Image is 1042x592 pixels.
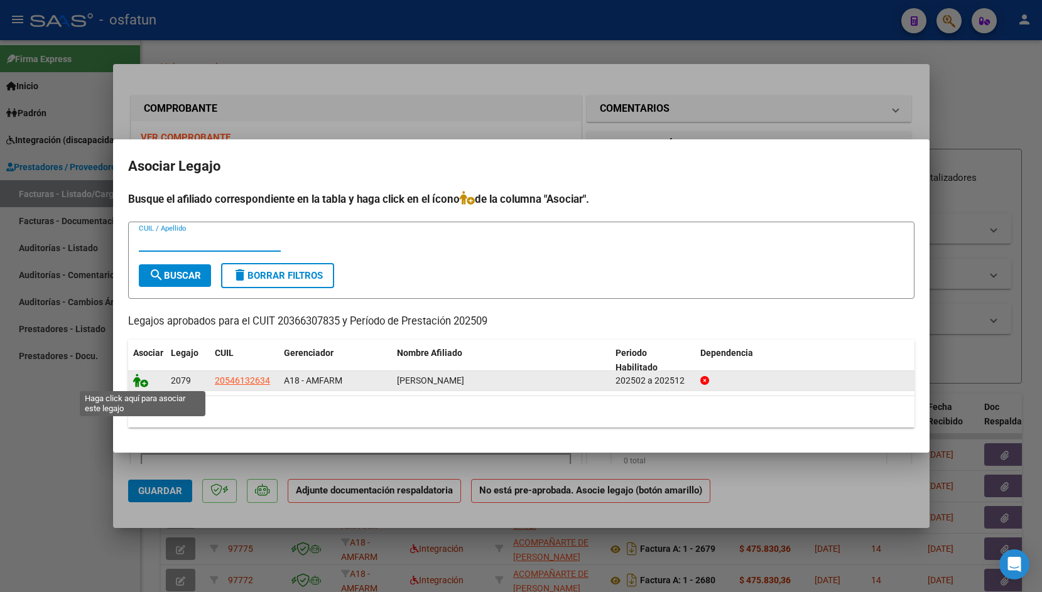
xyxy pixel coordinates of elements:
[616,348,658,372] span: Periodo Habilitado
[221,263,334,288] button: Borrar Filtros
[128,396,914,428] div: 1 registros
[149,267,164,283] mat-icon: search
[128,340,166,381] datatable-header-cell: Asociar
[284,348,334,358] span: Gerenciador
[128,154,914,178] h2: Asociar Legajo
[397,348,462,358] span: Nombre Afiliado
[139,264,211,287] button: Buscar
[999,549,1029,579] div: Open Intercom Messenger
[392,340,611,381] datatable-header-cell: Nombre Afiliado
[133,348,163,358] span: Asociar
[215,375,270,385] span: 20546132634
[171,375,191,385] span: 2079
[616,374,690,388] div: 202502 a 202512
[171,348,198,358] span: Legajo
[284,375,342,385] span: A18 - AMFARM
[215,348,234,358] span: CUIL
[128,191,914,207] h4: Busque el afiliado correspondiente en la tabla y haga click en el ícono de la columna "Asociar".
[611,340,695,381] datatable-header-cell: Periodo Habilitado
[232,270,323,281] span: Borrar Filtros
[128,314,914,330] p: Legajos aprobados para el CUIT 20366307835 y Período de Prestación 202509
[695,340,914,381] datatable-header-cell: Dependencia
[397,375,464,385] span: ANSEDE BAUTISTA EZEQUIEL
[166,340,210,381] datatable-header-cell: Legajo
[210,340,279,381] datatable-header-cell: CUIL
[232,267,247,283] mat-icon: delete
[700,348,753,358] span: Dependencia
[279,340,392,381] datatable-header-cell: Gerenciador
[149,270,201,281] span: Buscar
